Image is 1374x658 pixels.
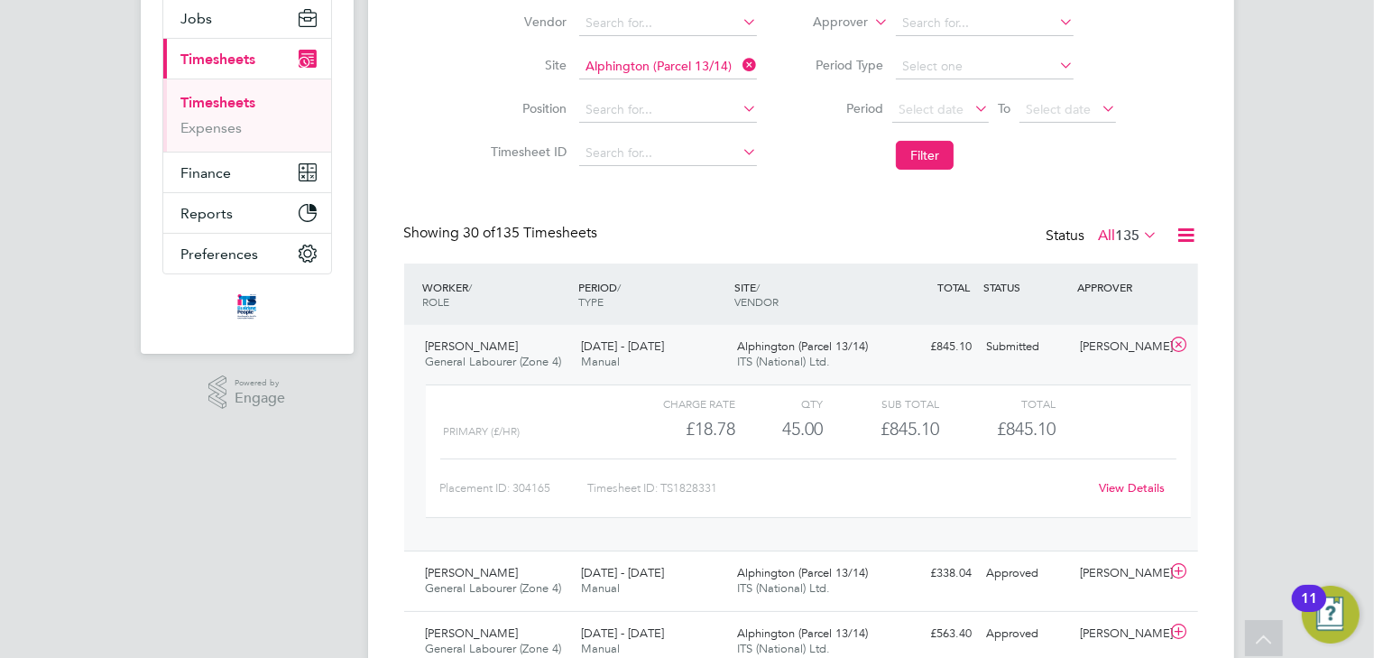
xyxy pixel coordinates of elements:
[1047,224,1162,249] div: Status
[578,294,604,309] span: TYPE
[181,94,256,111] a: Timesheets
[426,338,519,354] span: [PERSON_NAME]
[1073,619,1167,649] div: [PERSON_NAME]
[587,474,1088,503] div: Timesheet ID: TS1828331
[617,280,621,294] span: /
[485,100,567,116] label: Position
[581,641,620,656] span: Manual
[581,338,664,354] span: [DATE] - [DATE]
[469,280,473,294] span: /
[574,271,730,318] div: PERIOD
[980,559,1074,588] div: Approved
[730,271,886,318] div: SITE
[581,354,620,369] span: Manual
[787,14,868,32] label: Approver
[980,271,1074,303] div: STATUS
[737,626,868,641] span: Alphington (Parcel 13/14)
[181,205,234,222] span: Reports
[992,97,1016,120] span: To
[886,619,980,649] div: £563.40
[419,271,575,318] div: WORKER
[579,54,757,79] input: Search for...
[181,164,232,181] span: Finance
[1116,227,1140,245] span: 135
[426,626,519,641] span: [PERSON_NAME]
[485,57,567,73] label: Site
[444,425,521,438] span: Primary (£/HR)
[162,292,332,321] a: Go to home page
[737,338,868,354] span: Alphington (Parcel 13/14)
[939,393,1056,414] div: Total
[440,474,587,503] div: Placement ID: 304165
[163,39,331,79] button: Timesheets
[823,414,939,444] div: £845.10
[980,619,1074,649] div: Approved
[896,141,954,170] button: Filter
[1073,332,1167,362] div: [PERSON_NAME]
[485,14,567,30] label: Vendor
[163,79,331,152] div: Timesheets
[235,391,285,406] span: Engage
[581,626,664,641] span: [DATE] - [DATE]
[579,141,757,166] input: Search for...
[464,224,496,242] span: 30 of
[886,332,980,362] div: £845.10
[181,51,256,68] span: Timesheets
[737,354,830,369] span: ITS (National) Ltd.
[163,153,331,192] button: Finance
[997,418,1056,440] span: £845.10
[163,193,331,233] button: Reports
[181,119,243,136] a: Expenses
[1099,480,1165,496] a: View Details
[426,641,562,656] span: General Labourer (Zone 4)
[737,641,830,656] span: ITS (National) Ltd.
[899,101,964,117] span: Select date
[737,580,830,596] span: ITS (National) Ltd.
[980,332,1074,362] div: Submitted
[886,559,980,588] div: £338.04
[423,294,450,309] span: ROLE
[1302,586,1360,644] button: Open Resource Center, 11 new notifications
[426,580,562,596] span: General Labourer (Zone 4)
[181,10,213,27] span: Jobs
[181,246,259,263] span: Preferences
[618,414,734,444] div: £18.78
[1026,101,1091,117] span: Select date
[579,11,757,36] input: Search for...
[581,565,664,580] span: [DATE] - [DATE]
[735,393,823,414] div: QTY
[579,97,757,123] input: Search for...
[1301,598,1317,622] div: 11
[802,100,883,116] label: Period
[734,294,779,309] span: VENDOR
[756,280,760,294] span: /
[735,414,823,444] div: 45.00
[802,57,883,73] label: Period Type
[823,393,939,414] div: Sub Total
[581,580,620,596] span: Manual
[464,224,598,242] span: 135 Timesheets
[485,144,567,160] label: Timesheet ID
[896,11,1074,36] input: Search for...
[1099,227,1158,245] label: All
[737,565,868,580] span: Alphington (Parcel 13/14)
[1073,559,1167,588] div: [PERSON_NAME]
[938,280,971,294] span: TOTAL
[426,354,562,369] span: General Labourer (Zone 4)
[404,224,602,243] div: Showing
[1073,271,1167,303] div: APPROVER
[163,234,331,273] button: Preferences
[235,375,285,391] span: Powered by
[234,292,259,321] img: itsconstruction-logo-retina.png
[618,393,734,414] div: Charge rate
[208,375,285,410] a: Powered byEngage
[896,54,1074,79] input: Select one
[426,565,519,580] span: [PERSON_NAME]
